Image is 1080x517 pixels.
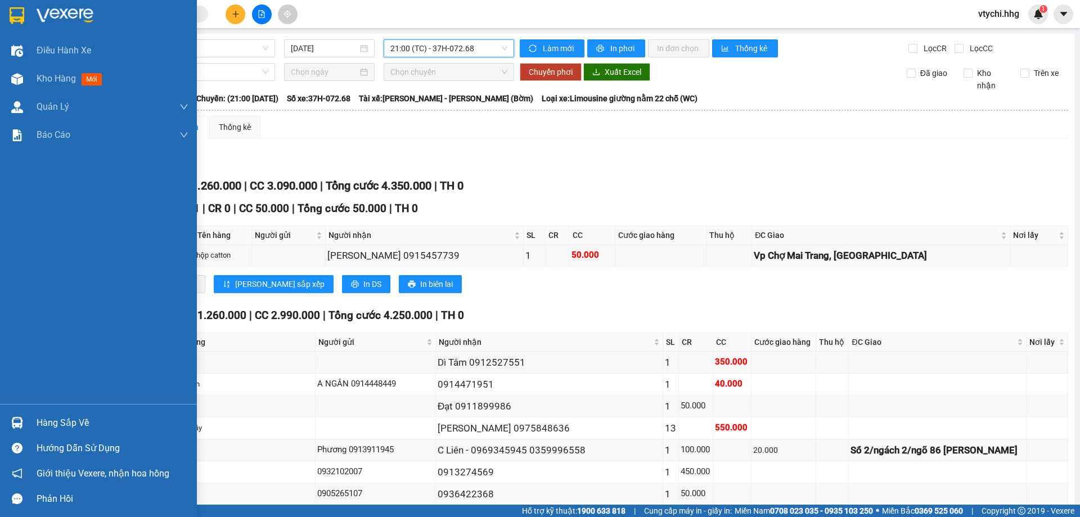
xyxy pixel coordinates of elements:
div: 50.000 [571,249,613,262]
th: Thu hộ [816,333,849,352]
span: Người gửi [255,229,314,241]
span: Kho nhận [973,67,1012,92]
th: CC [713,333,751,352]
th: SL [524,226,546,245]
span: Kho hàng [37,73,76,84]
span: file-add [258,10,265,18]
div: 1 [525,248,543,263]
div: [PERSON_NAME] 0975848636 [438,421,661,436]
span: Nơi lấy [1029,336,1056,348]
span: Người gửi [318,336,424,348]
span: CC 2.990.000 [255,309,320,322]
span: Lọc CR [919,42,948,55]
img: solution-icon [11,129,23,141]
div: C Liên - 0969345945 0359996558 [438,443,661,458]
button: file-add [252,5,272,24]
span: Chuyến: (21:00 [DATE]) [196,92,278,105]
input: Chọn ngày [291,66,358,78]
th: Cước giao hàng [751,333,816,352]
strong: PHIẾU GỬI HÀNG [30,73,121,85]
button: In đơn chọn [648,39,709,57]
span: question-circle [12,443,22,453]
span: caret-down [1059,9,1069,19]
div: 1 [665,355,677,370]
span: | [292,202,295,215]
sup: 1 [1039,5,1047,13]
img: warehouse-icon [11,417,23,429]
span: sort-ascending [223,280,231,289]
span: Loại xe: Limousine giường nằm 22 chỗ (WC) [542,92,697,105]
span: Người nhận [439,336,651,348]
button: plus [226,5,245,24]
button: Chuyển phơi [520,63,582,81]
span: down [179,131,188,140]
span: In biên lai [420,278,453,290]
div: 1 [665,399,677,414]
div: ct trái cây [171,422,313,434]
div: 20.000 [753,444,814,456]
div: Số 2/ngách 2/ngõ 86 [PERSON_NAME] [850,443,1024,458]
div: 0905265107 [317,487,434,501]
span: Tổng cước 50.000 [298,202,386,215]
span: Chọn chuyến [390,64,507,80]
span: 24 [PERSON_NAME] - Vinh - [GEOGRAPHIC_DATA] [29,38,123,58]
div: Vp Chợ Mai Trang, [GEOGRAPHIC_DATA] [754,248,1007,263]
th: CR [679,333,713,352]
span: | [435,309,438,322]
span: Thống kê [735,42,769,55]
div: 50.000 [681,399,711,413]
button: printerIn DS [342,275,390,293]
span: Tổng cước 4.350.000 [326,179,431,192]
span: Cung cấp máy in - giấy in: [644,505,732,517]
strong: 1900 633 818 [577,506,625,515]
strong: HÃNG XE HẢI HOÀNG GIA [40,11,111,35]
div: 450.000 [681,465,711,479]
th: CC [570,226,615,245]
span: ĐC Giao [755,229,998,241]
span: printer [351,280,359,289]
div: Phản hồi [37,491,188,507]
div: tủ lạnh [171,357,313,368]
div: bọc xanh [171,379,313,390]
span: | [389,202,392,215]
th: Thu hộ [706,226,752,245]
span: Lọc CC [965,42,994,55]
span: sync [529,44,538,53]
div: 100.000 [681,443,711,457]
div: Hướng dẫn sử dụng [37,440,188,457]
button: caret-down [1054,5,1073,24]
img: icon-new-feature [1033,9,1043,19]
span: Đã giao [916,67,952,79]
span: Miền Bắc [882,505,963,517]
span: ⚪️ [876,509,879,513]
span: Báo cáo [37,128,70,142]
button: sort-ascending[PERSON_NAME] sắp xếp [214,275,334,293]
span: CR 1.260.000 [174,179,241,192]
span: | [202,202,205,215]
span: | [249,309,252,322]
span: CR 0 [208,202,231,215]
span: Hỗ trợ kỹ thuật: [522,505,625,517]
span: CR 1.260.000 [181,309,246,322]
div: 40.000 [715,377,749,391]
div: 550.000 [715,421,749,435]
div: ct đỏ [171,488,313,500]
div: xe máy [171,466,313,478]
span: Điều hành xe [37,43,91,57]
button: aim [278,5,298,24]
div: [PERSON_NAME] 0915457739 [327,248,521,263]
div: Thống kê [219,121,251,133]
th: SL [663,333,679,352]
div: 1 [665,443,677,458]
span: | [244,179,247,192]
div: A NGÂN 0914448449 [317,377,434,391]
span: copyright [1018,507,1025,515]
img: logo-vxr [10,7,24,24]
span: | [233,202,236,215]
div: Hàng sắp về [37,415,188,431]
div: 0914471951 [438,377,661,392]
div: Phương 0913911945 [317,443,434,457]
span: Nơi lấy [1013,229,1056,241]
span: Làm mới [543,42,575,55]
input: 11/10/2025 [291,42,358,55]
